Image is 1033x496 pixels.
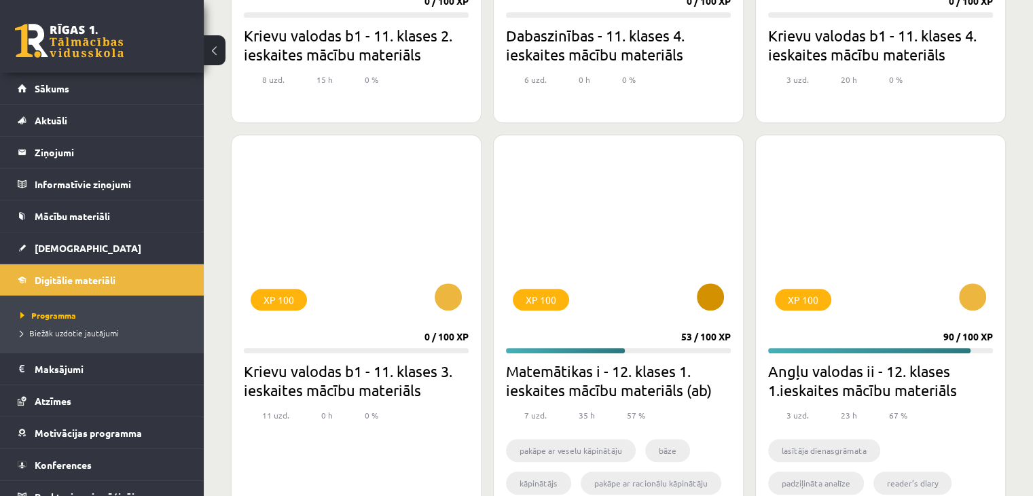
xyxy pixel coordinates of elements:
[35,114,67,126] span: Aktuāli
[889,73,903,86] p: 0 %
[786,409,809,429] div: 3 uzd.
[506,439,636,462] li: pakāpe ar veselu kāpinātāju
[627,409,645,421] p: 57 %
[524,73,547,94] div: 6 uzd.
[262,73,285,94] div: 8 uzd.
[365,409,378,421] p: 0 %
[20,309,190,321] a: Programma
[579,409,595,421] p: 35 h
[18,449,187,480] a: Konferences
[18,169,187,200] a: Informatīvie ziņojumi
[251,289,307,311] div: XP 100
[35,353,187,385] legend: Maksājumi
[35,82,69,94] span: Sākums
[18,353,187,385] a: Maksājumi
[18,105,187,136] a: Aktuāli
[35,169,187,200] legend: Informatīvie ziņojumi
[524,409,547,429] div: 7 uzd.
[262,409,289,429] div: 11 uzd.
[18,417,187,448] a: Motivācijas programma
[506,361,731,400] h2: Matemātikas i - 12. klases 1. ieskaites mācību materiāls (ab)
[768,361,993,400] h2: Angļu valodas ii - 12. klases 1.ieskaites mācību materiāls
[873,472,952,495] li: reader’s diary
[365,73,378,86] p: 0 %
[316,73,333,86] p: 15 h
[20,327,119,338] span: Biežāk uzdotie jautājumi
[18,232,187,264] a: [DEMOGRAPHIC_DATA]
[18,73,187,104] a: Sākums
[15,24,124,58] a: Rīgas 1. Tālmācības vidusskola
[20,310,76,321] span: Programma
[18,200,187,232] a: Mācību materiāli
[244,361,469,400] h2: Krievu valodas b1 - 11. klases 3. ieskaites mācību materiāls
[506,26,731,64] h2: Dabaszinības - 11. klases 4. ieskaites mācību materiāls
[841,409,857,421] p: 23 h
[35,274,115,286] span: Digitālie materiāli
[35,242,141,254] span: [DEMOGRAPHIC_DATA]
[35,427,142,439] span: Motivācijas programma
[513,289,569,311] div: XP 100
[18,264,187,296] a: Digitālie materiāli
[841,73,857,86] p: 20 h
[768,26,993,64] h2: Krievu valodas b1 - 11. klases 4. ieskaites mācību materiāls
[35,137,187,168] legend: Ziņojumi
[645,439,690,462] li: bāze
[35,459,92,471] span: Konferences
[506,472,571,495] li: kāpinātājs
[581,472,721,495] li: pakāpe ar racionālu kāpinātāju
[321,409,333,421] p: 0 h
[35,210,110,222] span: Mācību materiāli
[35,395,71,407] span: Atzīmes
[786,73,809,94] div: 3 uzd.
[20,327,190,339] a: Biežāk uzdotie jautājumi
[18,137,187,168] a: Ziņojumi
[622,73,636,86] p: 0 %
[18,385,187,417] a: Atzīmes
[579,73,590,86] p: 0 h
[768,439,880,462] li: lasītāja dienasgrāmata
[775,289,831,311] div: XP 100
[768,472,864,495] li: padziļināta analīze
[889,409,907,421] p: 67 %
[244,26,469,64] h2: Krievu valodas b1 - 11. klases 2. ieskaites mācību materiāls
